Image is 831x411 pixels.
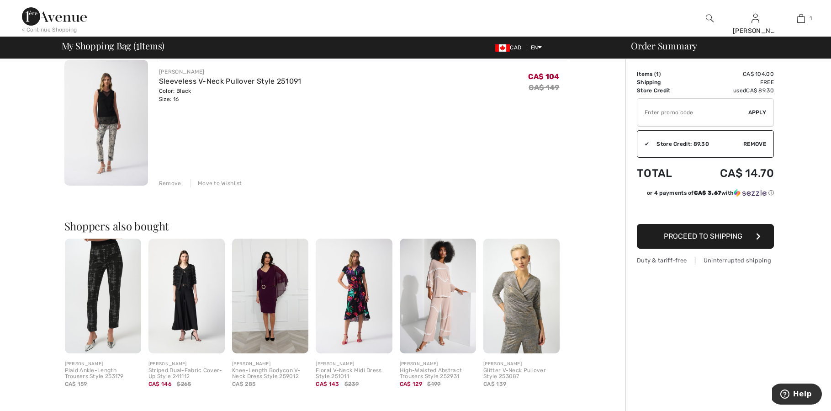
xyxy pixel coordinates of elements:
img: High-Waisted Abstract Trousers Style 252931 [400,239,476,353]
span: Proceed to Shipping [664,232,742,240]
td: Total [637,158,691,189]
td: CA$ 104.00 [691,70,774,78]
span: CA$ 3.67 [694,190,721,196]
span: EN [531,44,542,51]
span: $265 [177,380,191,388]
div: or 4 payments ofCA$ 3.67withSezzle Click to learn more about Sezzle [637,189,774,200]
span: $239 [344,380,359,388]
span: CA$ 104 [528,72,559,81]
span: CA$ 129 [400,381,422,387]
div: [PERSON_NAME] [400,361,476,368]
a: Sleeveless V-Neck Pullover Style 251091 [159,77,302,85]
td: Items ( ) [637,70,691,78]
img: My Bag [797,13,805,24]
div: Store Credit: 89.30 [649,140,743,148]
img: Floral V-Neck Midi Dress Style 251011 [316,239,392,353]
span: Apply [748,108,767,117]
button: Proceed to Shipping [637,224,774,249]
img: Canadian Dollar [495,44,510,52]
span: CA$ 285 [232,381,255,387]
img: Sleeveless V-Neck Pullover Style 251091 [64,60,148,186]
span: CA$ 159 [65,381,87,387]
a: Sign In [752,14,759,22]
span: 1 [656,71,659,77]
td: used [691,86,774,95]
iframe: PayPal-paypal [637,200,774,221]
div: Duty & tariff-free | Uninterrupted shipping [637,256,774,265]
span: Remove [743,140,766,148]
div: [PERSON_NAME] [148,361,225,368]
s: CA$ 149 [529,83,559,92]
div: < Continue Shopping [22,26,77,34]
img: Plaid Ankle-Length Trousers Style 253179 [65,239,141,353]
div: Order Summary [620,41,826,50]
span: $199 [427,380,440,388]
div: [PERSON_NAME] [316,361,392,368]
img: Sezzle [734,189,767,197]
div: [PERSON_NAME] [733,26,778,36]
td: CA$ 14.70 [691,158,774,189]
span: 1 [810,14,812,22]
span: CA$ 89.30 [746,87,774,94]
a: 1 [778,13,823,24]
img: Knee-Length Bodycon V-Neck Dress Style 259012 [232,239,308,353]
div: Remove [159,179,181,187]
div: [PERSON_NAME] [159,68,302,76]
iframe: Opens a widget where you can find more information [772,384,822,406]
div: [PERSON_NAME] [232,361,308,368]
input: Promo code [637,99,748,126]
span: CAD [495,44,525,51]
div: [PERSON_NAME] [65,361,141,368]
img: My Info [752,13,759,24]
div: Glitter V-Neck Pullover Style 253087 [483,368,560,380]
span: CA$ 139 [483,381,506,387]
div: Plaid Ankle-Length Trousers Style 253179 [65,368,141,380]
img: 1ère Avenue [22,7,87,26]
div: [PERSON_NAME] [483,361,560,368]
div: Floral V-Neck Midi Dress Style 251011 [316,368,392,380]
img: Striped Dual-Fabric Cover-Up Style 241112 [148,239,225,353]
div: Color: Black Size: 16 [159,87,302,103]
div: Striped Dual-Fabric Cover-Up Style 241112 [148,368,225,380]
div: Knee-Length Bodycon V-Neck Dress Style 259012 [232,368,308,380]
div: Move to Wishlist [190,179,242,187]
span: My Shopping Bag ( Items) [62,41,165,50]
span: CA$ 146 [148,381,172,387]
span: 1 [136,39,139,51]
span: CA$ 143 [316,381,339,387]
div: or 4 payments of with [647,189,774,197]
td: Free [691,78,774,86]
div: High-Waisted Abstract Trousers Style 252931 [400,368,476,380]
h2: Shoppers also bought [64,220,567,231]
div: ✔ [637,140,649,148]
img: Glitter V-Neck Pullover Style 253087 [483,239,560,353]
td: Shipping [637,78,691,86]
td: Store Credit [637,86,691,95]
img: search the website [706,13,714,24]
